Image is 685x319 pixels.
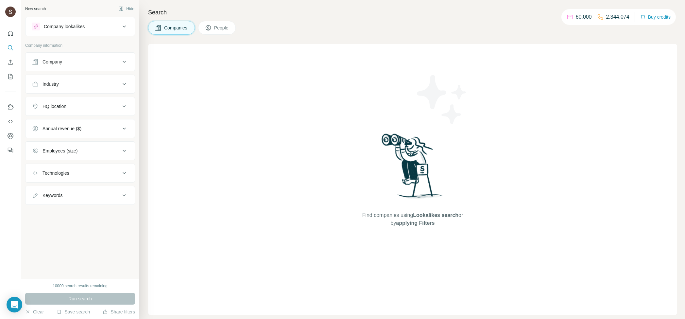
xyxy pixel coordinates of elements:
[5,56,16,68] button: Enrich CSV
[103,309,135,315] button: Share filters
[576,13,592,21] p: 60,000
[360,211,465,227] span: Find companies using or by
[43,103,66,110] div: HQ location
[26,143,135,159] button: Employees (size)
[5,130,16,142] button: Dashboard
[26,76,135,92] button: Industry
[640,12,671,22] button: Buy credits
[43,59,62,65] div: Company
[26,187,135,203] button: Keywords
[5,71,16,82] button: My lists
[53,283,107,289] div: 10000 search results remaining
[114,4,139,14] button: Hide
[25,43,135,48] p: Company information
[413,212,458,218] span: Lookalikes search
[43,81,59,87] div: Industry
[164,25,188,31] span: Companies
[57,309,90,315] button: Save search
[44,23,85,30] div: Company lookalikes
[606,13,629,21] p: 2,344,074
[43,192,62,199] div: Keywords
[5,115,16,127] button: Use Surfe API
[26,165,135,181] button: Technologies
[5,27,16,39] button: Quick start
[25,309,44,315] button: Clear
[413,70,471,129] img: Surfe Illustration - Stars
[26,54,135,70] button: Company
[148,8,677,17] h4: Search
[43,170,69,176] div: Technologies
[5,42,16,54] button: Search
[214,25,229,31] span: People
[5,7,16,17] img: Avatar
[43,125,81,132] div: Annual revenue ($)
[26,19,135,34] button: Company lookalikes
[26,121,135,136] button: Annual revenue ($)
[396,220,435,226] span: applying Filters
[25,6,46,12] div: New search
[43,148,77,154] div: Employees (size)
[379,132,447,205] img: Surfe Illustration - Woman searching with binoculars
[7,297,22,312] div: Open Intercom Messenger
[5,144,16,156] button: Feedback
[5,101,16,113] button: Use Surfe on LinkedIn
[26,98,135,114] button: HQ location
